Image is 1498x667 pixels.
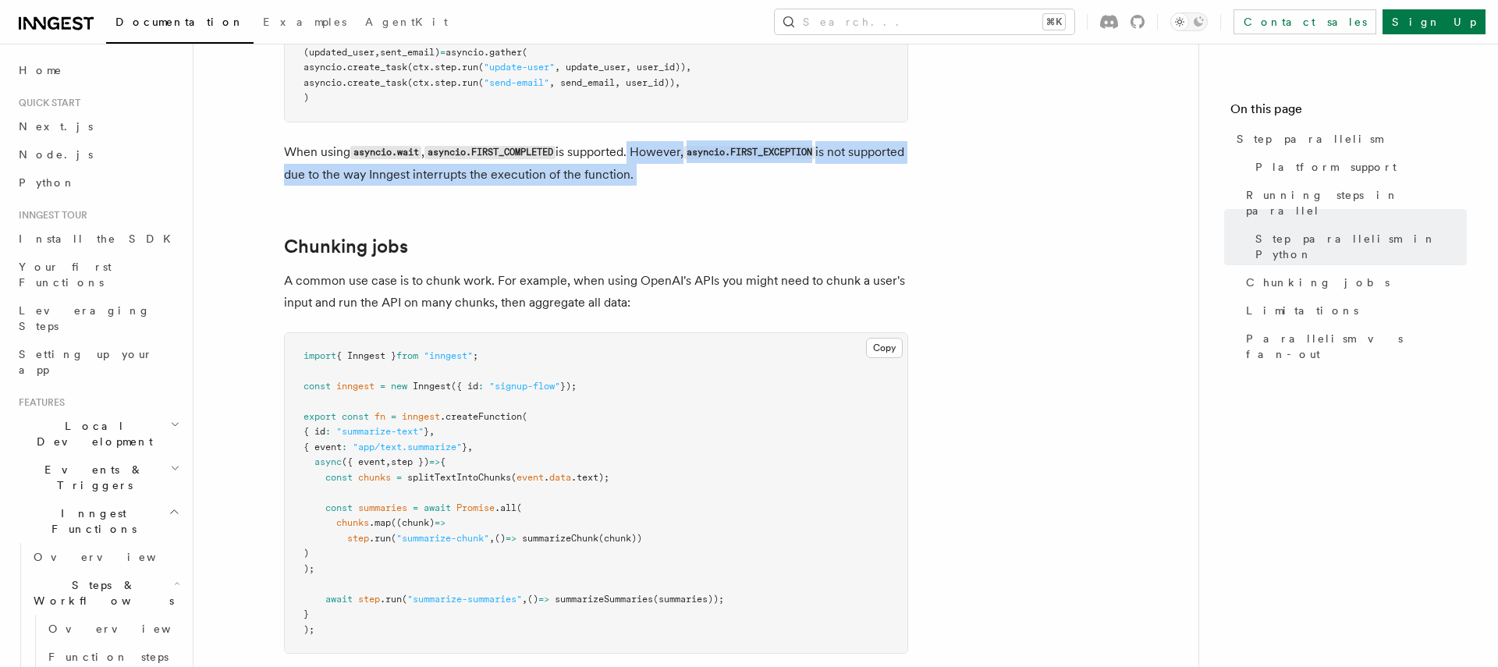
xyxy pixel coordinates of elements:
span: Python [19,176,76,189]
span: Promise [456,502,495,513]
code: asyncio.FIRST_EXCEPTION [683,146,815,159]
a: Documentation [106,5,254,44]
span: Steps & Workflows [27,577,174,608]
span: (summaries)); [653,594,724,605]
span: .run [369,533,391,544]
span: await [424,502,451,513]
span: Step parallelism [1237,131,1383,147]
span: , send_email, user_id)), [549,77,680,88]
span: : [478,381,484,392]
span: chunks [358,472,391,483]
span: (chunk)) [598,533,642,544]
span: "send-email" [484,77,549,88]
span: Function steps [48,651,169,663]
span: ((chunk) [391,517,435,528]
span: "inngest" [424,350,473,361]
span: ( [511,472,516,483]
span: ) [304,548,309,559]
a: Overview [27,543,183,571]
span: Your first Functions [19,261,112,289]
span: } [462,442,467,452]
a: Running steps in parallel [1240,181,1467,225]
a: Overview [42,615,183,643]
a: Sign Up [1383,9,1486,34]
span: Overview [48,623,209,635]
p: A common use case is to chunk work. For example, when using OpenAI's APIs you might need to chunk... [284,270,908,314]
span: const [325,472,353,483]
span: create_task [347,77,407,88]
span: AgentKit [365,16,448,28]
span: splitTextIntoChunks [407,472,511,483]
span: , [467,442,473,452]
span: Local Development [12,418,170,449]
span: . [484,47,489,58]
span: ); [304,563,314,574]
span: gather [489,47,522,58]
span: run [462,77,478,88]
span: const [325,502,353,513]
span: = [396,472,402,483]
span: .all [495,502,516,513]
a: Examples [254,5,356,42]
span: Inngest Functions [12,506,169,537]
code: asyncio.FIRST_COMPLETED [424,146,556,159]
span: Leveraging Steps [19,304,151,332]
span: (ctx.step. [407,62,462,73]
span: inngest [336,381,374,392]
span: ( [516,502,522,513]
a: Setting up your app [12,340,183,384]
span: = [440,47,445,58]
a: Parallelism vs fan-out [1240,325,1467,368]
span: summaries [358,502,407,513]
span: step [347,533,369,544]
button: Toggle dark mode [1170,12,1208,31]
span: () [527,594,538,605]
span: (ctx.step. [407,77,462,88]
span: export [304,411,336,422]
span: { Inngest } [336,350,396,361]
span: Running steps in parallel [1246,187,1467,218]
span: Limitations [1246,303,1358,318]
button: Inngest Functions [12,499,183,543]
span: , [429,426,435,437]
span: summarizeChunk [522,533,598,544]
span: } [304,608,309,619]
span: = [413,502,418,513]
span: "summarize-chunk" [396,533,489,544]
span: : [325,426,331,437]
a: Python [12,169,183,197]
span: ( [522,411,527,422]
a: Next.js [12,112,183,140]
span: ( [391,533,396,544]
span: ( [402,594,407,605]
span: ( [478,62,484,73]
button: Search...⌘K [775,9,1074,34]
a: Home [12,56,183,84]
a: AgentKit [356,5,457,42]
span: data [549,472,571,483]
span: new [391,381,407,392]
span: => [538,594,549,605]
span: Inngest [413,381,451,392]
a: Contact sales [1234,9,1376,34]
span: .text); [571,472,609,483]
span: , [522,594,527,605]
span: ({ event [342,456,385,467]
button: Copy [866,338,903,358]
span: ( [522,47,527,58]
button: Events & Triggers [12,456,183,499]
span: Next.js [19,120,93,133]
span: const [304,381,331,392]
span: , [374,47,380,58]
span: Inngest tour [12,209,87,222]
p: When using , is supported. However, is not supported due to the way Inngest interrupts the execut... [284,141,908,186]
span: step }) [391,456,429,467]
a: Step parallelism [1230,125,1467,153]
span: summarizeSummaries [555,594,653,605]
a: Your first Functions [12,253,183,296]
a: Platform support [1249,153,1467,181]
span: Documentation [115,16,244,28]
span: "summarize-text" [336,426,424,437]
span: .run [380,594,402,605]
span: }); [560,381,577,392]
